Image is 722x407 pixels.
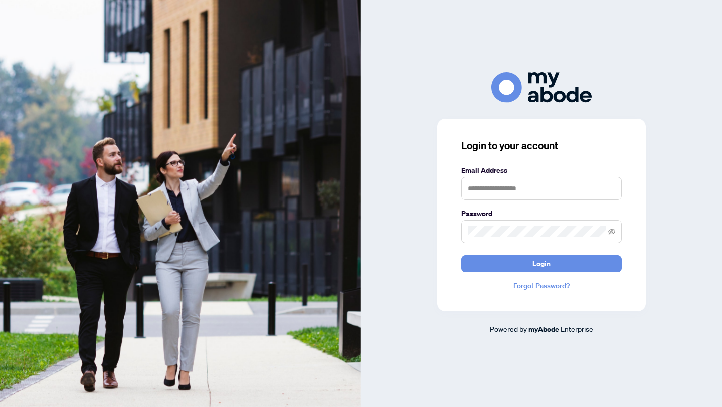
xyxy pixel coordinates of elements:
img: ma-logo [491,72,592,103]
a: myAbode [528,324,559,335]
span: Powered by [490,324,527,333]
span: Login [532,256,551,272]
label: Email Address [461,165,622,176]
h3: Login to your account [461,139,622,153]
button: Login [461,255,622,272]
span: eye-invisible [608,228,615,235]
label: Password [461,208,622,219]
a: Forgot Password? [461,280,622,291]
span: Enterprise [561,324,593,333]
